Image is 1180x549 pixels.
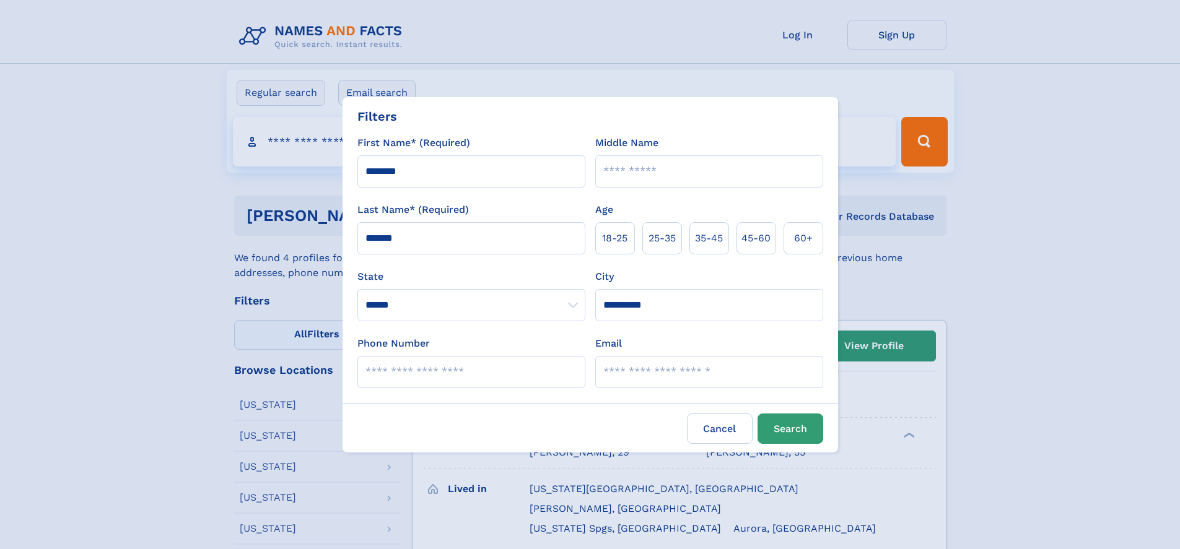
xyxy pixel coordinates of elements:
span: 25‑35 [649,231,676,246]
label: Middle Name [595,136,658,150]
span: 35‑45 [695,231,723,246]
span: 60+ [794,231,813,246]
span: 18‑25 [602,231,627,246]
div: Filters [357,107,397,126]
label: Age [595,202,613,217]
label: First Name* (Required) [357,136,470,150]
button: Search [758,413,823,444]
label: Cancel [687,413,753,444]
label: Last Name* (Required) [357,202,469,217]
span: 45‑60 [741,231,771,246]
label: State [357,269,585,284]
label: City [595,269,614,284]
label: Phone Number [357,336,430,351]
label: Email [595,336,622,351]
